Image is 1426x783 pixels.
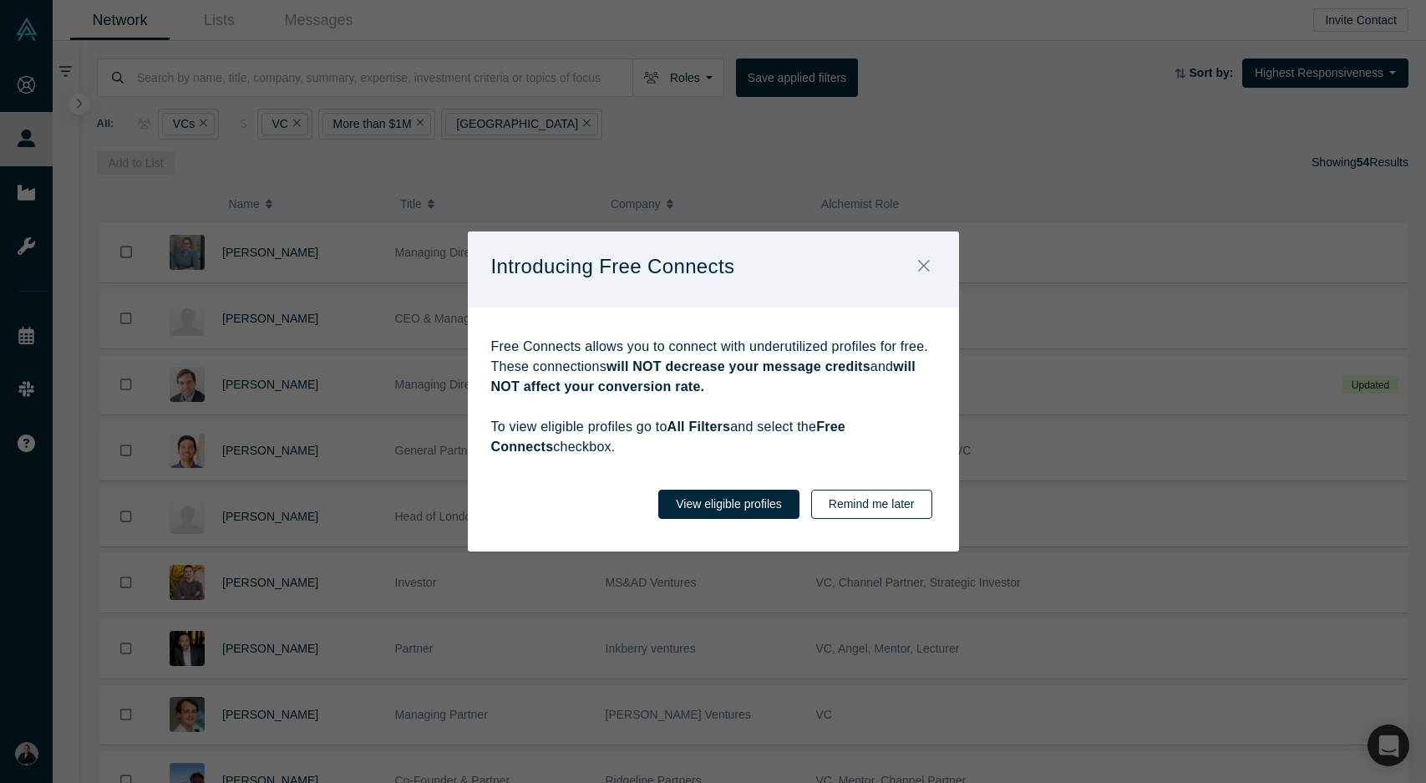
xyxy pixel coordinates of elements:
[667,419,731,434] strong: All Filters
[906,249,941,285] button: Close
[491,249,735,284] p: Introducing Free Connects
[491,337,936,457] p: Free Connects allows you to connect with underutilized profiles for free. These connections and T...
[811,490,932,519] button: Remind me later
[606,359,870,374] strong: will NOT decrease your message credits
[658,490,799,519] button: View eligible profiles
